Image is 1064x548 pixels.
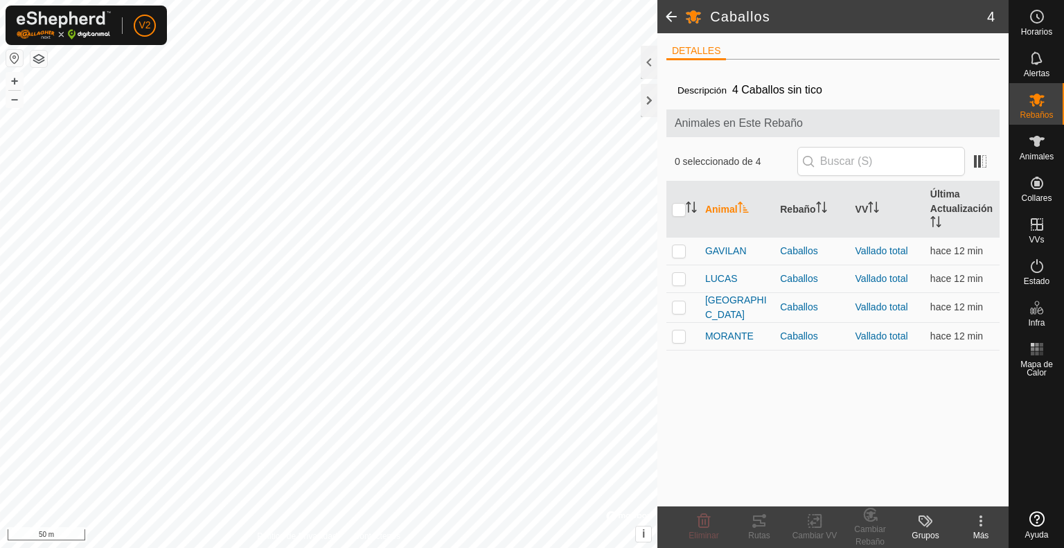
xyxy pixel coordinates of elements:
span: V2 [139,18,150,33]
div: Grupos [898,529,953,542]
span: Infra [1028,319,1045,327]
a: Vallado total [855,245,908,256]
button: Restablecer Mapa [6,50,23,67]
span: VVs [1029,236,1044,244]
span: MORANTE [705,329,754,344]
p-sorticon: Activar para ordenar [738,204,749,215]
span: LUCAS [705,272,738,286]
p-sorticon: Activar para ordenar [816,204,827,215]
span: Animales [1020,152,1054,161]
span: Animales en Este Rebaño [675,115,991,132]
span: Rebaños [1020,111,1053,119]
span: 4 Caballos sin tico [727,78,828,101]
input: Buscar (S) [797,147,965,176]
span: Estado [1024,277,1049,285]
div: Cambiar VV [787,529,842,542]
span: Mapa de Calor [1013,360,1061,377]
span: 26 ago 2025, 12:30 [930,301,983,312]
div: Caballos [780,244,844,258]
div: Cambiar Rebaño [842,523,898,548]
div: Caballos [780,272,844,286]
label: Descripción [677,85,727,96]
span: [GEOGRAPHIC_DATA] [705,293,769,322]
span: Alertas [1024,69,1049,78]
div: Caballos [780,329,844,344]
a: Vallado total [855,273,908,284]
span: 26 ago 2025, 12:30 [930,245,983,256]
span: GAVILAN [705,244,747,258]
p-sorticon: Activar para ordenar [868,204,879,215]
span: i [642,528,645,540]
button: i [636,527,651,542]
span: Collares [1021,194,1052,202]
th: VV [850,182,925,238]
img: Logo Gallagher [17,11,111,39]
p-sorticon: Activar para ordenar [930,218,941,229]
div: Rutas [731,529,787,542]
span: 26 ago 2025, 12:30 [930,330,983,342]
a: Contáctenos [354,530,400,542]
th: Rebaño [774,182,849,238]
button: – [6,91,23,107]
span: 26 ago 2025, 12:30 [930,273,983,284]
h2: Caballos [710,8,987,25]
p-sorticon: Activar para ordenar [686,204,697,215]
span: Horarios [1021,28,1052,36]
span: Ayuda [1025,531,1049,539]
th: Última Actualización [925,182,1000,238]
span: 0 seleccionado de 4 [675,154,797,169]
button: + [6,73,23,89]
button: Capas del Mapa [30,51,47,67]
a: Vallado total [855,330,908,342]
div: Más [953,529,1009,542]
th: Animal [700,182,774,238]
span: 4 [987,6,995,27]
a: Política de Privacidad [257,530,337,542]
a: Ayuda [1009,506,1064,545]
div: Caballos [780,300,844,315]
li: DETALLES [666,44,727,60]
span: Eliminar [689,531,718,540]
a: Vallado total [855,301,908,312]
